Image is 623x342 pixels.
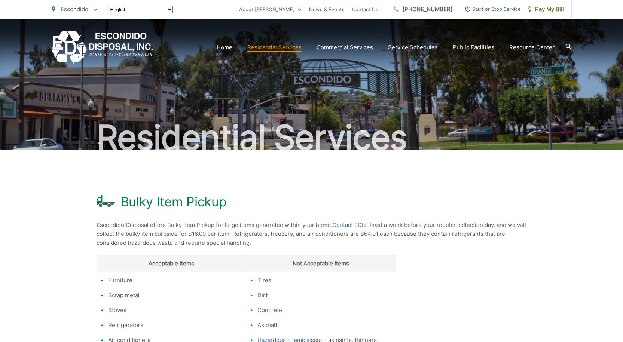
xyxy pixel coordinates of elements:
[61,6,88,13] span: Escondido
[528,5,564,14] span: Pay My Bill
[509,43,555,52] a: Resource Center
[121,194,227,209] h1: Bulky Item Pickup
[108,321,242,330] li: Refrigerators
[309,5,345,14] a: News & Events
[257,306,392,315] li: Concrete
[239,5,302,14] a: About [PERSON_NAME]
[317,43,373,52] a: Commercial Services
[257,276,392,285] li: Tires
[97,221,526,246] span: Escondido Disposal offers Bulky Item Pickup for large items generated within your home. at least ...
[332,221,363,229] a: Contact EDI
[108,306,242,315] li: Stoves
[217,43,232,52] a: Home
[109,6,173,13] select: Select a language
[52,31,153,64] a: EDCD logo. Return to the homepage.
[52,119,572,156] h2: Residential Services
[453,43,494,52] a: Public Facilities
[247,43,302,52] a: Residential Services
[352,5,378,14] a: Contact Us
[108,291,242,300] li: Scrap metal
[293,260,349,267] strong: Not Acceptable Items
[108,276,242,285] li: Furniture
[257,321,392,330] li: Asphalt
[388,43,438,52] a: Service Schedules
[257,291,392,300] li: Dirt
[149,260,194,267] strong: Acceptable Items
